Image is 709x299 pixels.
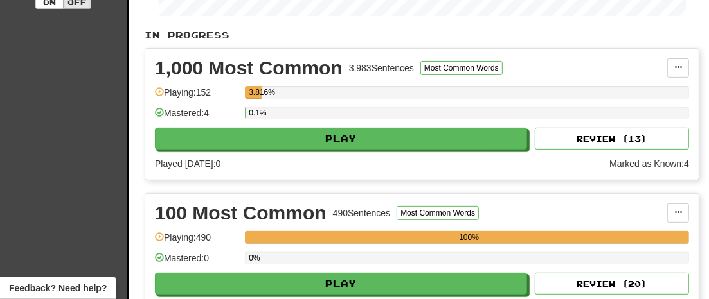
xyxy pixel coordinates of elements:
div: 1,000 Most Common [155,58,343,78]
span: Open feedback widget [9,282,107,295]
div: 3,983 Sentences [349,62,414,74]
button: Play [155,128,527,149]
p: In Progress [145,29,699,42]
button: Review (20) [535,273,689,295]
div: Marked as Known: 4 [609,157,689,170]
div: Playing: 490 [155,231,238,252]
div: Mastered: 4 [155,107,238,128]
button: Review (13) [535,128,689,149]
button: Play [155,273,527,295]
div: 3.816% [249,86,262,99]
div: Playing: 152 [155,86,238,107]
span: Played [DATE]: 0 [155,158,220,169]
div: 490 Sentences [333,207,391,219]
div: Mastered: 0 [155,252,238,273]
div: 100% [249,231,689,244]
button: Most Common Words [420,61,503,75]
button: Most Common Words [397,206,479,220]
div: 100 Most Common [155,203,327,223]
